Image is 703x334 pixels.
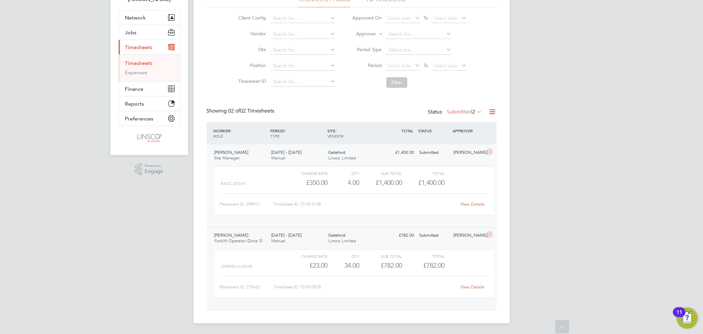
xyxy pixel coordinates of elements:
button: Filter [386,77,407,88]
span: Linsco Limited [328,155,356,161]
span: £1,400.00 [418,179,445,186]
label: Timesheet ID [236,78,266,84]
div: QTY [328,252,360,260]
div: WORKER [212,125,269,142]
span: 2 [473,109,476,115]
input: Search for... [271,14,336,23]
span: 02 of [228,108,240,114]
span: / [230,128,232,133]
div: Placement ID: 279433 [220,282,274,292]
div: SITE [326,125,383,142]
div: Submitted [417,230,451,241]
span: Manual [271,238,285,244]
button: Reports [119,96,180,111]
div: PERIOD [269,125,326,142]
button: Network [119,10,180,25]
a: Expenses [125,69,148,76]
label: Site [236,47,266,52]
div: Charge rate [285,252,327,260]
span: / [335,128,337,133]
div: [PERSON_NAME] [451,230,485,241]
span: To [422,61,430,70]
label: Submitted [447,109,482,115]
span: Select date [434,63,457,69]
div: £782.00 [383,230,417,241]
span: Powered by [145,163,163,169]
button: Finance [119,82,180,96]
a: View Details [460,201,484,207]
span: Manual [271,155,285,161]
span: [PERSON_NAME] [215,150,249,155]
div: £1,400.00 [383,147,417,158]
button: Open Resource Center, 11 new notifications [677,308,698,329]
div: £1,400.00 [360,177,402,188]
span: Select date [434,15,457,21]
img: linsco-logo-retina.png [135,133,163,143]
label: Position [236,62,266,68]
span: Finance [125,86,144,92]
div: £23.00 [285,260,327,271]
span: umbrella (£/HR) [221,264,253,269]
span: TYPE [270,133,279,139]
a: Timesheets [125,60,153,66]
span: Linsco Limited [328,238,356,244]
div: APPROVER [451,125,485,137]
button: Timesheets [119,40,180,54]
input: Search for... [271,77,336,86]
div: Charge rate [285,169,327,177]
span: Basic (£/day) [221,181,247,186]
span: Gateford [328,232,345,238]
div: 11 [676,312,682,321]
div: £782.00 [360,260,402,271]
span: [DATE] - [DATE] [271,150,302,155]
div: Status [428,108,483,117]
label: Client Config [236,15,266,21]
span: Engage [145,169,163,174]
label: Approved On [352,15,382,21]
a: Powered byEngage [135,163,163,176]
label: Period [352,62,382,68]
div: £350.00 [285,177,327,188]
div: Showing [207,108,276,115]
span: Preferences [125,116,154,122]
div: Sub Total [360,252,402,260]
input: Search for... [271,61,336,71]
button: Preferences [119,111,180,126]
span: To [422,14,430,22]
div: Total [402,169,445,177]
span: [PERSON_NAME] [215,232,249,238]
div: Placement ID: 299917 [220,199,274,210]
span: Site Manager [215,155,240,161]
span: Reports [125,101,144,107]
div: Timesheet ID: TS1814158 [274,199,456,210]
span: £782.00 [423,261,445,269]
span: VENDOR [327,133,343,139]
span: TOTAL [402,128,414,133]
button: Jobs [119,25,180,40]
a: View Details [460,284,484,290]
div: Timesheets [119,54,180,81]
input: Search for... [386,30,451,39]
span: 02 Timesheets [228,108,275,114]
div: 34.00 [328,260,360,271]
input: Select one [386,46,451,55]
div: Submitted [417,147,451,158]
label: Period Type [352,47,382,52]
span: Network [125,15,146,21]
div: QTY [328,169,360,177]
input: Search for... [271,46,336,55]
span: Jobs [125,29,137,36]
div: [PERSON_NAME] [451,147,485,158]
input: Search for... [271,30,336,39]
span: Select date [387,63,411,69]
div: Sub Total [360,169,402,177]
div: STATUS [417,125,451,137]
span: ROLE [214,133,223,139]
div: Total [402,252,445,260]
div: 4.00 [328,177,360,188]
span: / [284,128,286,133]
span: [DATE] - [DATE] [271,232,302,238]
span: Select date [387,15,411,21]
span: Timesheets [125,44,153,50]
label: Approver [346,31,376,37]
